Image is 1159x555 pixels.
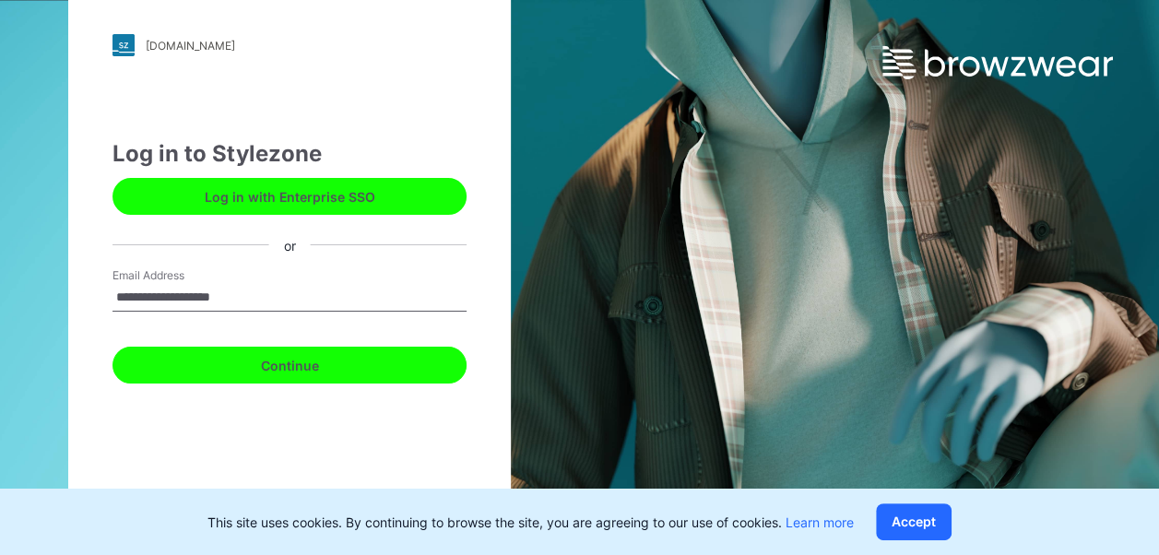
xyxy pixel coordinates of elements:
img: browzwear-logo.e42bd6dac1945053ebaf764b6aa21510.svg [882,46,1113,79]
button: Continue [112,347,467,384]
img: stylezone-logo.562084cfcfab977791bfbf7441f1a819.svg [112,34,135,56]
div: or [269,235,311,254]
div: [DOMAIN_NAME] [146,39,235,53]
a: [DOMAIN_NAME] [112,34,467,56]
button: Log in with Enterprise SSO [112,178,467,215]
label: Email Address [112,267,242,284]
button: Accept [876,503,952,540]
div: Log in to Stylezone [112,137,467,171]
a: Learn more [786,514,854,530]
p: This site uses cookies. By continuing to browse the site, you are agreeing to our use of cookies. [207,513,854,532]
